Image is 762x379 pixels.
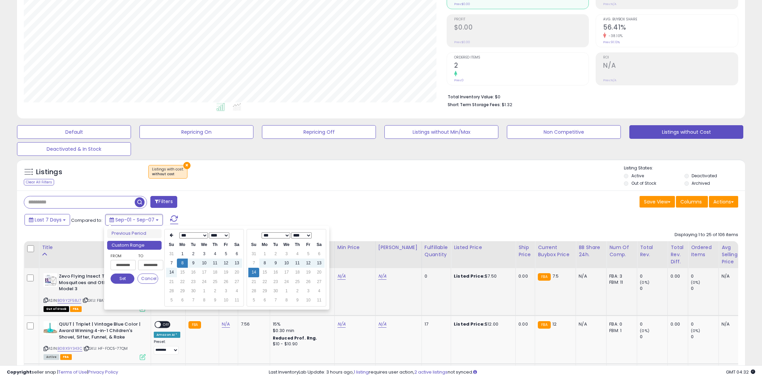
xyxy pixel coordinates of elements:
[183,162,190,169] button: ×
[303,249,314,259] td: 5
[273,328,329,334] div: $0.30 min
[199,268,210,277] td: 17
[552,321,557,327] span: 12
[188,277,199,286] td: 23
[152,167,184,177] span: Listings with cost :
[281,240,292,249] th: We
[314,277,325,286] td: 27
[552,273,559,279] span: 7.5
[199,259,210,268] td: 10
[259,296,270,305] td: 6
[631,180,656,186] label: Out of Stock
[454,62,589,71] h2: 2
[425,273,446,279] div: 0
[138,252,158,259] label: To
[640,328,649,333] small: (0%)
[270,296,281,305] td: 7
[640,273,667,279] div: 0
[259,286,270,296] td: 29
[609,244,634,258] div: Num of Comp.
[248,286,259,296] td: 28
[606,33,623,38] small: -38.10%
[154,340,180,355] div: Preset:
[59,273,142,294] b: Zevo Flying Insect Trap Refill Kit Mosquitoes and Other Insects Model 3
[538,321,550,329] small: FBA
[709,196,738,208] button: Actions
[231,277,242,286] td: 27
[281,268,292,277] td: 17
[609,328,632,334] div: FBM: 1
[281,249,292,259] td: 3
[454,321,510,327] div: $12.00
[603,2,616,6] small: Prev: N/A
[314,249,325,259] td: 6
[314,259,325,268] td: 13
[425,321,446,327] div: 17
[384,125,498,139] button: Listings without Min/Max
[454,23,589,33] h2: $0.00
[675,232,738,238] div: Displaying 1 to 25 of 106 items
[177,277,188,286] td: 22
[378,244,419,251] div: [PERSON_NAME]
[35,216,62,223] span: Last 7 Days
[273,335,317,341] b: Reduced Prof. Rng.
[83,346,128,351] span: | SKU: HF-FDC5-77QM
[454,273,485,279] b: Listed Price:
[670,273,683,279] div: 0.00
[314,240,325,249] th: Sa
[603,23,738,33] h2: 56.41%
[111,252,134,259] label: From
[273,341,329,347] div: $10 - $10.90
[107,229,162,238] li: Previous Period
[166,268,177,277] td: 14
[210,296,220,305] td: 9
[314,286,325,296] td: 4
[199,249,210,259] td: 3
[454,273,510,279] div: $7.50
[166,240,177,249] th: Su
[154,332,180,338] div: Amazon AI *
[640,280,649,285] small: (0%)
[177,268,188,277] td: 15
[292,249,303,259] td: 4
[270,286,281,296] td: 30
[507,125,621,139] button: Non Competitive
[210,277,220,286] td: 25
[60,354,72,360] span: FBA
[314,268,325,277] td: 20
[188,286,199,296] td: 30
[210,240,220,249] th: Th
[281,296,292,305] td: 8
[248,259,259,268] td: 7
[629,125,743,139] button: Listings without Cost
[337,244,372,251] div: Min Price
[161,322,172,328] span: OFF
[691,273,718,279] div: 0
[259,277,270,286] td: 22
[378,273,386,280] a: N/A
[448,94,494,100] b: Total Inventory Value:
[188,268,199,277] td: 16
[111,274,134,284] button: Set
[281,259,292,268] td: 10
[676,196,708,208] button: Columns
[538,273,550,281] small: FBA
[17,125,131,139] button: Default
[692,180,710,186] label: Archived
[105,214,163,226] button: Sep-01 - Sep-07
[454,18,589,21] span: Profit
[220,268,231,277] td: 19
[270,240,281,249] th: Tu
[177,286,188,296] td: 29
[166,249,177,259] td: 31
[44,273,57,287] img: 41DyLAc2P9L._SL40_.jpg
[58,369,87,375] a: Terms of Use
[281,277,292,286] td: 24
[7,369,32,375] strong: Copyright
[210,286,220,296] td: 2
[188,240,199,249] th: Tu
[220,277,231,286] td: 26
[722,244,746,265] div: Avg Selling Price
[292,240,303,249] th: Th
[603,40,620,44] small: Prev: 91.13%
